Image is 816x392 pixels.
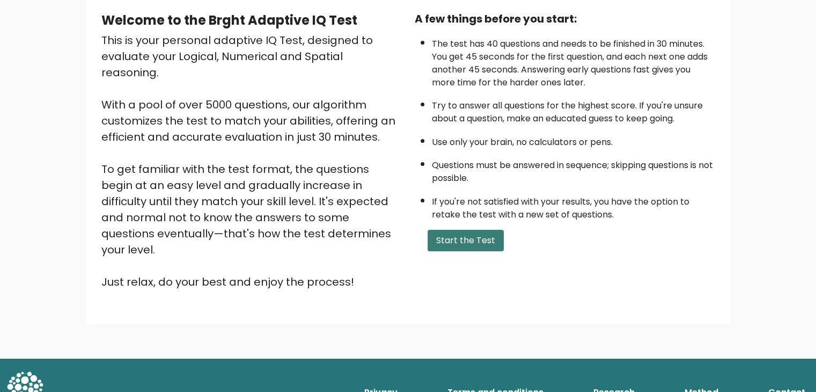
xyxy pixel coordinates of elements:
[101,32,402,290] div: This is your personal adaptive IQ Test, designed to evaluate your Logical, Numerical and Spatial ...
[432,190,715,221] li: If you're not satisfied with your results, you have the option to retake the test with a new set ...
[432,130,715,149] li: Use only your brain, no calculators or pens.
[101,11,357,29] b: Welcome to the Brght Adaptive IQ Test
[428,230,504,251] button: Start the Test
[432,94,715,125] li: Try to answer all questions for the highest score. If you're unsure about a question, make an edu...
[415,11,715,27] div: A few things before you start:
[432,154,715,185] li: Questions must be answered in sequence; skipping questions is not possible.
[432,32,715,89] li: The test has 40 questions and needs to be finished in 30 minutes. You get 45 seconds for the firs...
